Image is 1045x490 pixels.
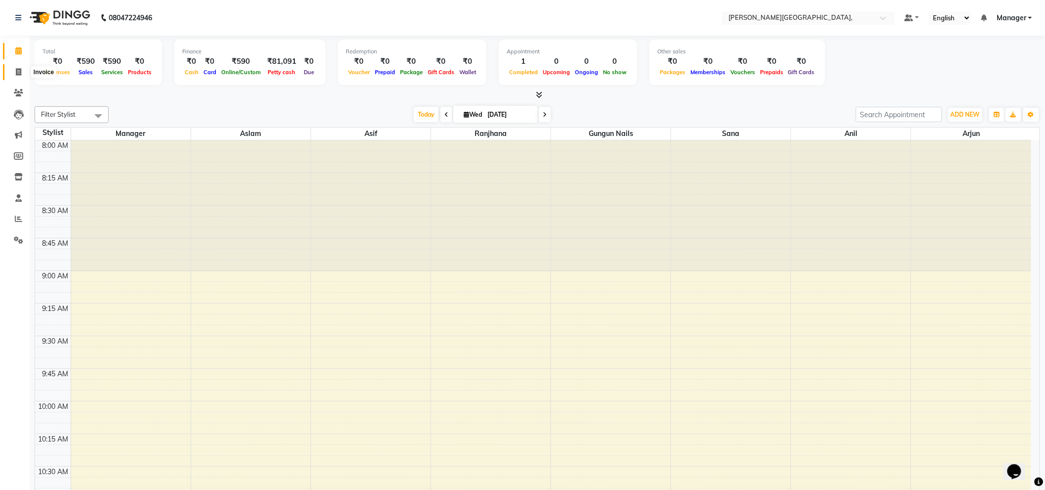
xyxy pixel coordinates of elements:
[301,69,317,76] span: Due
[40,271,71,281] div: 9:00 AM
[219,56,263,67] div: ₹590
[997,13,1026,23] span: Manager
[786,69,817,76] span: Gift Cards
[507,69,540,76] span: Completed
[484,107,534,122] input: 2025-09-03
[346,69,372,76] span: Voucher
[728,69,758,76] span: Vouchers
[398,56,425,67] div: ₹0
[37,467,71,477] div: 10:30 AM
[40,173,71,183] div: 8:15 AM
[671,128,791,140] span: Sana
[182,56,201,67] div: ₹0
[431,128,551,140] span: ranjhana
[657,47,817,56] div: Other sales
[951,111,980,118] span: ADD NEW
[182,47,318,56] div: Finance
[425,69,457,76] span: Gift Cards
[300,56,318,67] div: ₹0
[42,56,73,67] div: ₹0
[728,56,758,67] div: ₹0
[601,69,629,76] span: No show
[40,238,71,249] div: 8:45 AM
[25,4,93,32] img: logo
[35,128,71,138] div: Stylist
[948,108,982,122] button: ADD NEW
[540,56,572,67] div: 0
[71,128,191,140] span: Manager
[73,56,99,67] div: ₹590
[758,69,786,76] span: Prepaids
[540,69,572,76] span: Upcoming
[201,69,219,76] span: Card
[99,56,125,67] div: ₹590
[99,69,125,76] span: Services
[911,128,1031,140] span: Arjun
[657,56,688,67] div: ₹0
[461,111,484,118] span: Wed
[372,56,398,67] div: ₹0
[311,128,431,140] span: Asif
[263,56,300,67] div: ₹81,091
[109,4,152,32] b: 08047224946
[457,69,479,76] span: Wallet
[507,47,629,56] div: Appointment
[182,69,201,76] span: Cash
[507,56,540,67] div: 1
[572,69,601,76] span: Ongoing
[786,56,817,67] div: ₹0
[219,69,263,76] span: Online/Custom
[191,128,311,140] span: Aslam
[76,69,95,76] span: Sales
[688,69,728,76] span: Memberships
[41,110,76,118] span: Filter Stylist
[346,56,372,67] div: ₹0
[572,56,601,67] div: 0
[688,56,728,67] div: ₹0
[125,69,154,76] span: Products
[372,69,398,76] span: Prepaid
[414,107,439,122] span: Today
[40,140,71,151] div: 8:00 AM
[601,56,629,67] div: 0
[42,47,154,56] div: Total
[37,434,71,445] div: 10:15 AM
[266,69,298,76] span: Petty cash
[37,401,71,412] div: 10:00 AM
[346,47,479,56] div: Redemption
[791,128,911,140] span: Anil
[398,69,425,76] span: Package
[551,128,671,140] span: gungun nails
[40,206,71,216] div: 8:30 AM
[758,56,786,67] div: ₹0
[856,107,942,122] input: Search Appointment
[201,56,219,67] div: ₹0
[457,56,479,67] div: ₹0
[40,369,71,379] div: 9:45 AM
[1004,450,1035,480] iframe: chat widget
[425,56,457,67] div: ₹0
[31,66,56,78] div: Invoice
[40,336,71,347] div: 9:30 AM
[657,69,688,76] span: Packages
[40,304,71,314] div: 9:15 AM
[125,56,154,67] div: ₹0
